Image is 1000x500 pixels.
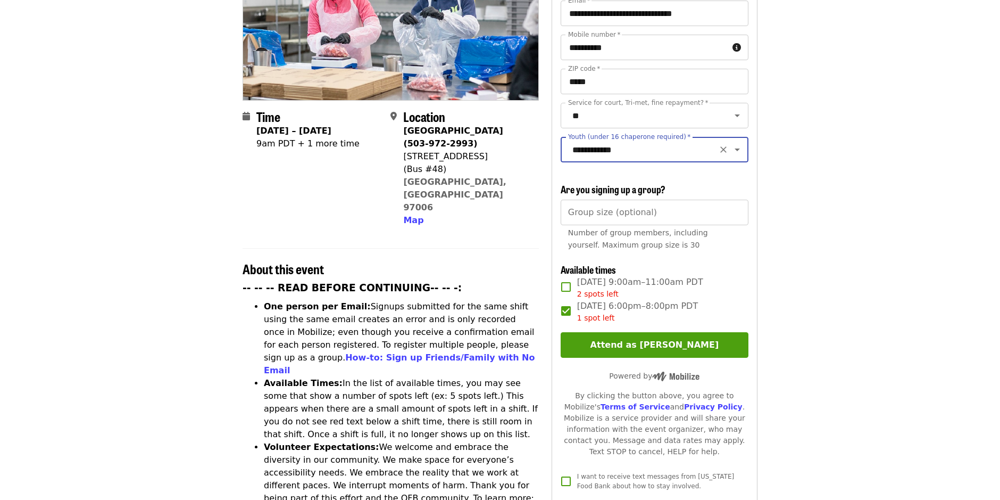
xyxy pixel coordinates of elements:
[577,314,615,322] span: 1 spot left
[403,126,503,149] strong: [GEOGRAPHIC_DATA] (503-972-2993)
[652,372,699,381] img: Powered by Mobilize
[403,107,445,126] span: Location
[577,473,734,490] span: I want to receive text messages from [US_STATE] Food Bank about how to stay involved.
[716,142,731,157] button: Clear
[561,200,748,225] input: [object Object]
[264,301,371,312] strong: One person per Email:
[568,134,690,140] label: Youth (under 16 chaperone required)
[568,228,708,249] span: Number of group members, including yourself. Maximum group size is 30
[243,111,250,121] i: calendar icon
[390,111,397,121] i: map-marker-alt icon
[243,259,324,278] span: About this event
[256,107,280,126] span: Time
[577,290,619,298] span: 2 spots left
[403,214,423,227] button: Map
[577,276,703,300] span: [DATE] 9:00am–11:00am PDT
[601,403,670,411] a: Terms of Service
[568,100,709,106] label: Service for court, Tri-met, fine repayment?
[243,282,462,293] strong: -- -- -- READ BEFORE CONTINUING-- -- -:
[561,35,728,60] input: Mobile number
[577,300,698,324] span: [DATE] 6:00pm–8:00pm PDT
[403,215,423,225] span: Map
[264,377,539,441] li: In the list of available times, you may see some that show a number of spots left (ex: 5 spots le...
[732,43,741,53] i: circle-info icon
[264,378,343,388] strong: Available Times:
[256,126,331,136] strong: [DATE] – [DATE]
[561,263,616,276] span: Available times
[561,182,665,196] span: Are you signing up a group?
[561,390,748,457] div: By clicking the button above, you agree to Mobilize's and . Mobilize is a service provider and wi...
[403,163,530,176] div: (Bus #48)
[561,332,748,358] button: Attend as [PERSON_NAME]
[403,177,506,212] a: [GEOGRAPHIC_DATA], [GEOGRAPHIC_DATA] 97006
[256,137,360,150] div: 9am PDT + 1 more time
[609,372,699,380] span: Powered by
[264,442,379,452] strong: Volunteer Expectations:
[730,142,745,157] button: Open
[264,353,535,375] a: How-to: Sign up Friends/Family with No Email
[264,300,539,377] li: Signups submitted for the same shift using the same email creates an error and is only recorded o...
[684,403,743,411] a: Privacy Policy
[403,150,530,163] div: [STREET_ADDRESS]
[561,69,748,94] input: ZIP code
[730,108,745,123] button: Open
[561,1,748,26] input: Email
[568,65,600,72] label: ZIP code
[568,31,620,38] label: Mobile number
